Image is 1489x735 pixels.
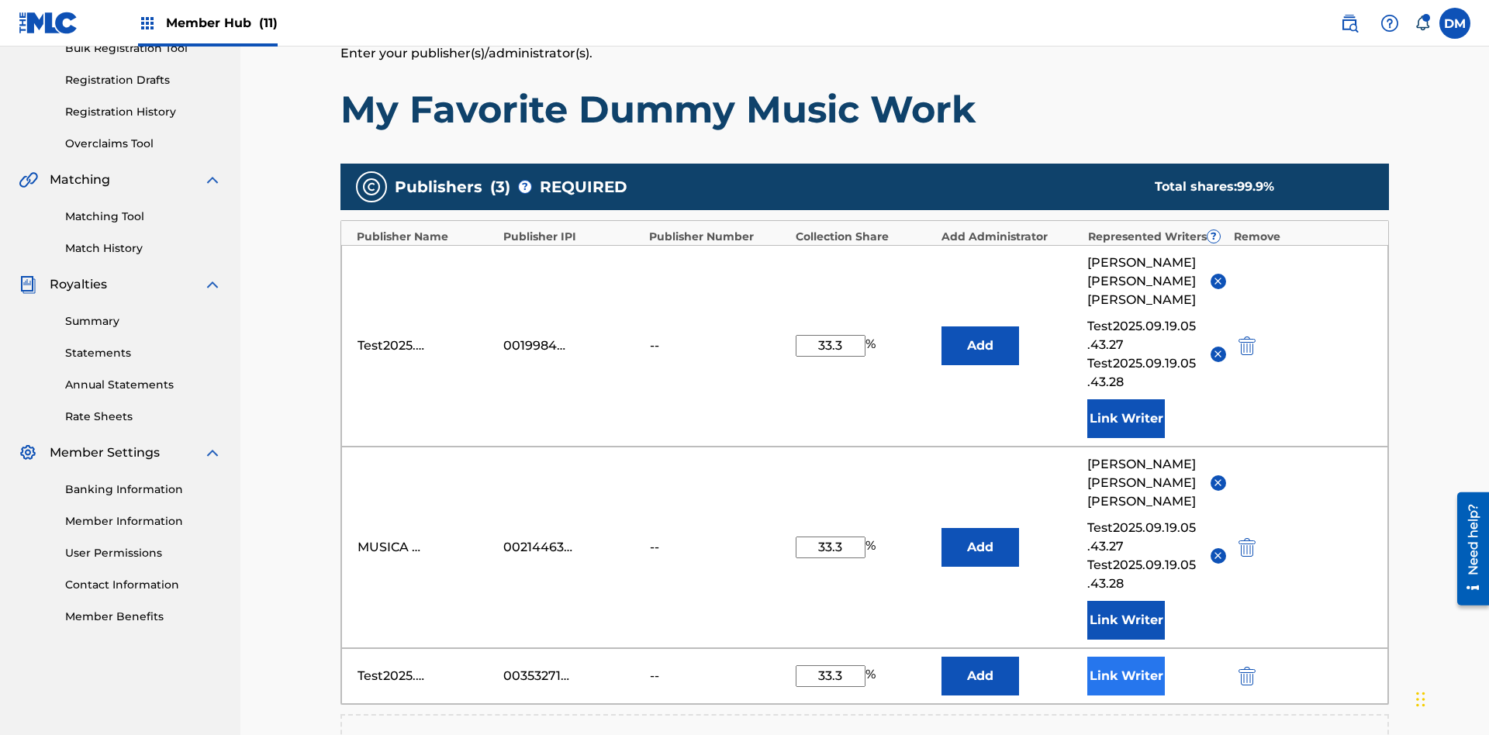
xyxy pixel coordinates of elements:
p: Enter your publisher(s)/administrator(s). [340,44,1389,63]
div: Publisher Number [649,229,788,245]
div: Total shares: [1155,178,1358,196]
span: % [865,335,879,357]
div: Drag [1416,676,1425,723]
button: Add [941,528,1019,567]
button: Add [941,326,1019,365]
span: 99.9 % [1237,179,1274,194]
img: search [1340,14,1359,33]
div: Collection Share [796,229,935,245]
img: Member Settings [19,443,37,462]
img: remove-from-list-button [1212,348,1224,360]
img: 12a2ab48e56ec057fbd8.svg [1239,667,1256,685]
a: Matching Tool [65,209,222,225]
div: Represented Writers [1088,229,1227,245]
a: Bulk Registration Tool [65,40,222,57]
span: Matching [50,171,110,189]
a: Public Search [1334,8,1365,39]
h1: My Favorite Dummy Music Work [340,86,1389,133]
button: Add [941,657,1019,695]
img: help [1380,14,1399,33]
a: Annual Statements [65,377,222,393]
button: Link Writer [1087,601,1165,640]
span: ? [1207,230,1220,243]
span: ? [519,181,531,193]
div: Help [1374,8,1405,39]
img: publishers [362,178,381,196]
span: % [865,665,879,687]
span: [PERSON_NAME] [PERSON_NAME] [PERSON_NAME] [1087,455,1198,511]
a: Overclaims Tool [65,136,222,152]
a: Registration Drafts [65,72,222,88]
img: Top Rightsholders [138,14,157,33]
span: ( 3 ) [490,175,510,198]
a: Banking Information [65,481,222,498]
span: [PERSON_NAME] [PERSON_NAME] [PERSON_NAME] [1087,254,1198,309]
img: remove-from-list-button [1212,275,1224,287]
img: expand [203,275,222,294]
div: Publisher IPI [503,229,642,245]
img: remove-from-list-button [1212,550,1224,561]
img: 12a2ab48e56ec057fbd8.svg [1239,538,1256,557]
span: Test2025.09.19.05.43.27 Test2025.09.19.05.43.28 [1087,519,1198,593]
div: Remove [1234,229,1373,245]
button: Link Writer [1087,657,1165,695]
a: Registration History [65,104,222,120]
div: Add Administrator [941,229,1080,245]
div: User Menu [1439,8,1470,39]
a: Contact Information [65,577,222,593]
span: Publishers [395,175,482,198]
span: (11) [259,16,278,30]
div: Notifications [1415,16,1430,31]
img: Royalties [19,275,37,294]
span: REQUIRED [540,175,627,198]
span: % [865,537,879,558]
button: Link Writer [1087,399,1165,438]
a: Match History [65,240,222,257]
iframe: Resource Center [1446,486,1489,613]
span: Test2025.09.19.05.43.27 Test2025.09.19.05.43.28 [1087,317,1198,392]
img: expand [203,443,222,462]
img: MLC Logo [19,12,78,34]
a: Member Information [65,513,222,530]
img: 12a2ab48e56ec057fbd8.svg [1239,336,1256,355]
img: expand [203,171,222,189]
a: User Permissions [65,545,222,561]
a: Summary [65,313,222,330]
a: Rate Sheets [65,409,222,425]
span: Member Hub [166,14,278,32]
iframe: Chat Widget [1411,661,1489,735]
a: Statements [65,345,222,361]
span: Royalties [50,275,107,294]
a: Member Benefits [65,609,222,625]
img: Matching [19,171,38,189]
span: Member Settings [50,443,160,462]
div: Publisher Name [357,229,496,245]
img: remove-from-list-button [1212,477,1224,488]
